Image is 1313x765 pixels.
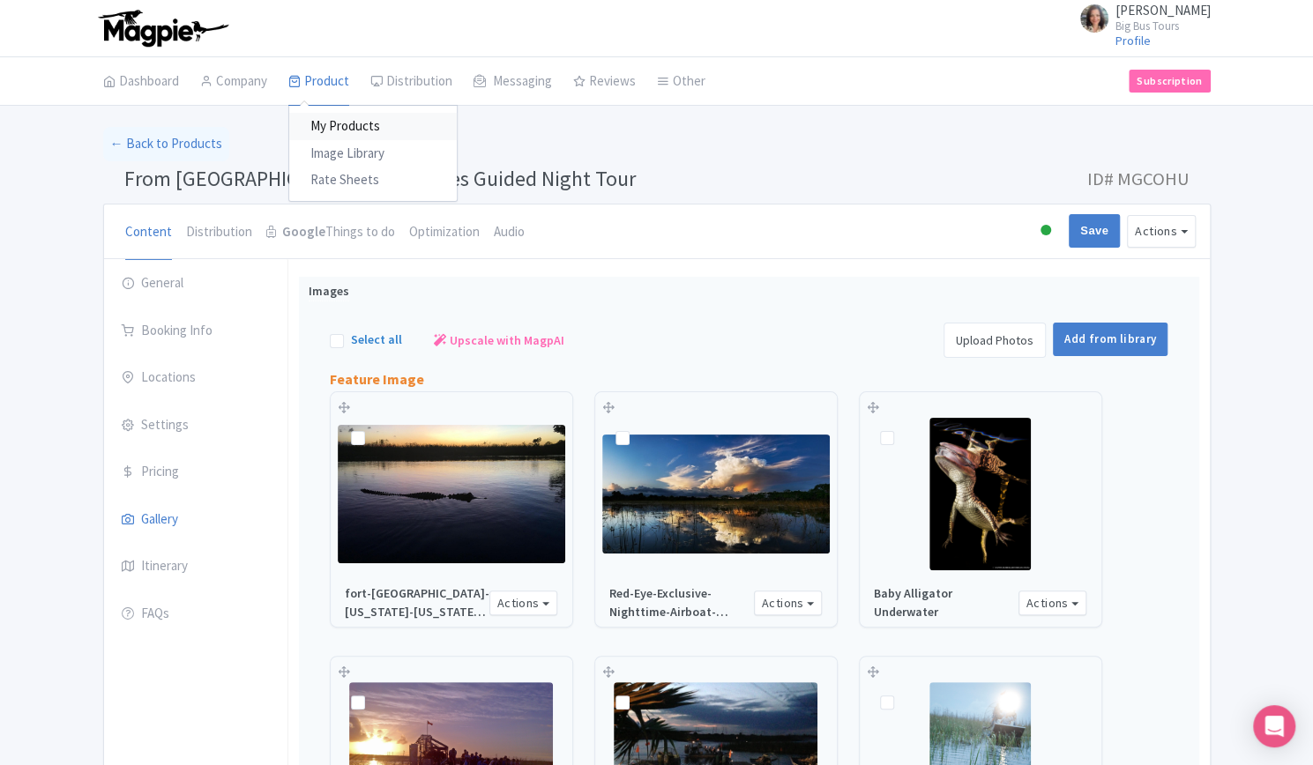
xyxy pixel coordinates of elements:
[434,331,564,350] a: Upscale with MagpAI
[124,165,636,192] span: From [GEOGRAPHIC_DATA]: Everglades Guided Night Tour
[1087,161,1190,197] span: ID# MGCOHU
[657,57,705,107] a: Other
[1253,705,1295,747] div: Open Intercom Messenger
[288,57,349,107] a: Product
[370,57,452,107] a: Distribution
[309,282,349,301] span: Images
[602,434,830,553] img: 1400x735px 0.16 MB
[186,204,252,261] a: Distribution
[1069,214,1120,248] input: Save
[200,57,267,107] a: Company
[104,307,287,356] a: Booking Info
[289,113,457,140] a: My Products
[1115,2,1211,19] span: [PERSON_NAME]
[289,167,457,194] a: Rate Sheets
[494,204,525,261] a: Audio
[94,9,231,48] img: logo-ab69f6fb50320c5b225c76a69d11143b.png
[1115,20,1211,32] small: Big Bus Tours
[104,448,287,497] a: Pricing
[573,57,636,107] a: Reviews
[282,222,325,242] strong: Google
[104,353,287,403] a: Locations
[929,418,1031,570] img: 2174x3261px 3.89 MB
[1129,70,1210,93] a: Subscription
[489,590,558,616] button: Actions
[602,584,754,621] div: Red-Eye-Exclusive-Nighttime-Airboat-Advent...
[1018,590,1087,616] button: Actions
[125,204,172,261] a: Content
[266,204,395,261] a: GoogleThings to do
[1070,4,1211,32] a: [PERSON_NAME] Big Bus Tours
[104,401,287,450] a: Settings
[474,57,552,107] a: Messaging
[1127,215,1196,248] button: Actions
[104,590,287,639] a: FAQs
[867,584,1018,621] div: Baby Alligator Underwater
[103,127,229,161] a: ← Back to Products
[338,584,489,621] div: fort-[GEOGRAPHIC_DATA]-[US_STATE]-[US_STATE]-[GEOGRAPHIC_DATA]...
[289,140,457,167] a: Image Library
[1053,323,1168,356] a: Add from library
[944,323,1046,358] a: Upload Photos
[351,331,402,349] label: Select all
[104,542,287,591] a: Itinerary
[103,57,179,107] a: Dashboard
[1037,218,1055,245] div: Active
[409,204,480,261] a: Optimization
[330,372,424,388] h5: Feature Image
[104,259,287,308] a: General
[104,495,287,545] a: Gallery
[754,590,823,616] button: Actions
[1115,33,1151,48] a: Profile
[338,425,565,562] img: 1848x1120px 0.13 MB
[1080,4,1108,33] img: jfp7o2nd6rbrsspqilhl.jpg
[450,331,564,350] span: Upscale with MagpAI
